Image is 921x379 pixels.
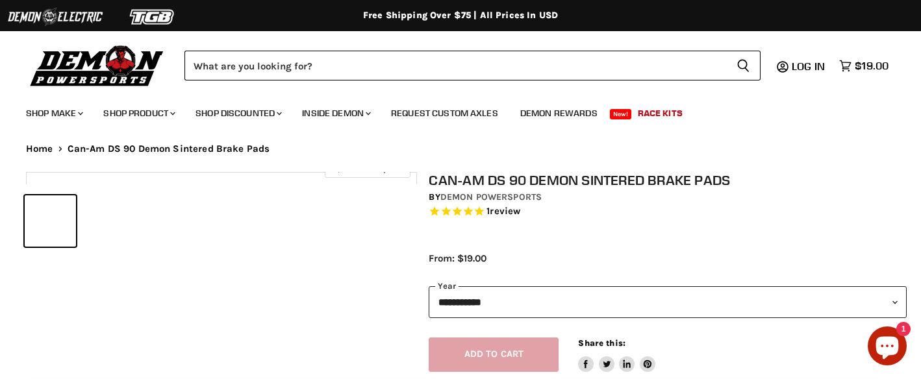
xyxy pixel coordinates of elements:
span: Click to expand [331,164,403,173]
button: Search [726,51,761,80]
h1: Can-Am DS 90 Demon Sintered Brake Pads [429,172,907,188]
img: TGB Logo 2 [104,5,201,29]
img: Demon Powersports [26,42,168,88]
inbox-online-store-chat: Shopify online store chat [864,326,911,369]
a: Shop Make [16,100,91,127]
button: Can-Am DS 90 Demon Sintered Brake Pads thumbnail [80,195,131,247]
a: Demon Powersports [440,191,542,202]
a: Request Custom Axles [381,100,508,127]
aside: Share this: [578,337,655,372]
a: Shop Product [94,100,183,127]
span: $19.00 [855,60,889,72]
a: Home [26,143,53,154]
div: by [429,190,907,204]
span: New! [610,109,632,119]
a: Inside Demon [292,100,379,127]
span: 1 reviews [486,205,520,217]
span: Rated 5.0 out of 5 stars 1 reviews [429,205,907,219]
span: From: $19.00 [429,252,486,264]
span: Log in [792,60,825,73]
span: review [490,205,520,217]
span: Can-Am DS 90 Demon Sintered Brake Pads [68,143,270,154]
form: Product [184,51,761,80]
button: Can-Am DS 90 Demon Sintered Brake Pads thumbnail [25,195,76,247]
a: Demon Rewards [511,100,607,127]
a: Race Kits [628,100,692,127]
img: Demon Electric Logo 2 [6,5,104,29]
select: year [429,286,907,318]
a: Log in [786,60,833,72]
input: Search [184,51,726,80]
a: Shop Discounted [186,100,290,127]
a: $19.00 [833,56,895,75]
span: Share this: [578,338,625,348]
ul: Main menu [16,95,885,127]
